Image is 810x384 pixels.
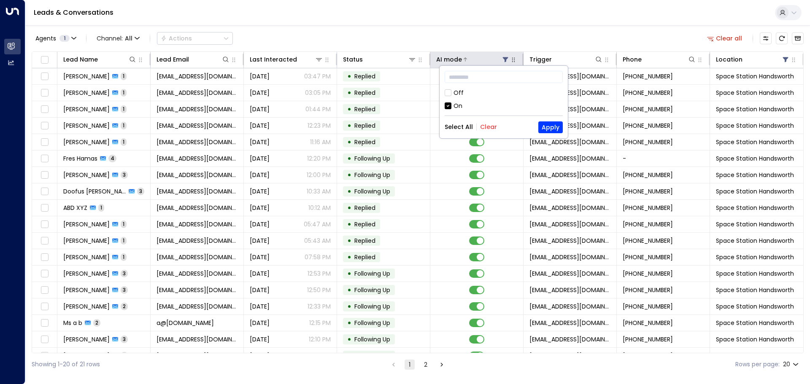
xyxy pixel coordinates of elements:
p: 07:58 PM [305,253,331,261]
button: Go to page 2 [421,360,431,370]
div: • [347,69,351,83]
div: • [347,250,351,264]
span: Toggle select row [39,351,50,361]
span: Aug 21, 2025 [250,286,270,294]
span: leads@space-station.co.uk [529,236,610,245]
span: leads@space-station.co.uk [529,121,610,130]
span: Yesterday [250,89,270,97]
div: 20 [783,358,800,371]
span: +447952448561 [623,171,673,179]
span: Toggle select row [39,236,50,246]
span: Following Up [354,154,390,163]
span: +447359167125 [623,269,673,278]
div: • [347,86,351,100]
label: Rows per page: [735,360,780,369]
a: Leads & Conversations [34,8,113,17]
span: Replied [354,236,375,245]
span: Yesterday [250,187,270,196]
span: Toggle select row [39,170,50,180]
span: kylehamps@gmail.com [157,269,238,278]
span: +447303180358 [623,220,673,228]
span: Yesterday [250,204,270,212]
span: Doofus McGee [63,187,126,196]
span: Khalid Khalid [63,335,110,344]
span: leads@space-station.co.uk [529,138,610,146]
span: +447736328267 [623,302,673,311]
p: 11:16 AM [310,138,331,146]
button: Channel:All [93,32,143,44]
span: Sohel Alam [63,138,110,146]
span: Replied [354,72,375,81]
span: Replied [354,138,375,146]
span: Jay Andrews [63,253,110,261]
div: Last Interacted [250,54,323,64]
div: • [347,151,351,166]
span: leads@space-station.co.uk [529,105,610,113]
span: 2 [121,352,128,359]
span: leads@space-station.co.uk [529,187,610,196]
span: Fres Hamas [63,154,97,163]
span: Replied [354,121,375,130]
div: AI mode [436,54,510,64]
div: Button group with a nested menu [157,32,233,45]
span: Toggle select row [39,88,50,98]
span: All [125,35,132,42]
span: Space Station Handsworth [716,72,794,81]
span: 1 [121,73,127,80]
span: Following Up [354,335,390,344]
span: Toggle select row [39,269,50,279]
div: Off [445,89,563,97]
div: Lead Email [157,54,189,64]
button: Clear all [704,32,746,44]
span: Toggle select row [39,71,50,82]
span: Aug 21, 2025 [250,319,270,327]
span: 1 [121,237,127,244]
span: 1 [121,105,127,113]
span: 1 [98,204,104,211]
span: Space Station Handsworth [716,253,794,261]
span: +447446377493 [623,286,673,294]
span: +447840278648 [623,352,673,360]
p: 12:15 PM [309,319,331,327]
span: Aug 21, 2025 [250,253,270,261]
span: woolleymarcia61@gmail.com [157,286,238,294]
span: +4479505500450 [623,253,673,261]
p: 10:33 AM [307,187,331,196]
div: Location [716,54,742,64]
span: Yesterday [250,171,270,179]
span: Space Station Handsworth [716,187,794,196]
button: Customize [760,32,772,44]
p: 01:44 PM [305,105,331,113]
span: Replied [354,89,375,97]
div: • [347,349,351,363]
span: jadenew24@outlook.com [157,105,238,113]
span: Caroleparslow31@hotmail.com [157,89,238,97]
span: Toggle select row [39,153,50,164]
span: Sohel Alam [63,121,110,130]
span: hewufinys@gmail.com [157,236,238,245]
span: Yesterday [250,220,270,228]
div: • [347,102,351,116]
button: Actions [157,32,233,45]
span: leads@space-station.co.uk [529,352,610,360]
span: 3 [121,286,128,293]
div: AI mode [436,54,462,64]
span: Space Station Handsworth [716,89,794,97]
span: Yesterday [250,138,270,146]
div: • [347,201,351,215]
span: Toggle select row [39,137,50,148]
button: Agents1 [32,32,79,44]
span: 3 [121,336,128,343]
span: ABD XYZ [63,204,87,212]
span: +447526953263 [623,121,673,130]
span: Carole Parslow [63,72,110,81]
div: Lead Email [157,54,230,64]
span: Replied [354,253,375,261]
p: 12:33 PM [308,302,331,311]
span: Space Station Handsworth [716,335,794,344]
span: Space Station Handsworth [716,154,794,163]
span: 2 [121,303,128,310]
div: Status [343,54,416,64]
span: Brianna Jones [63,171,110,179]
span: Following Up [354,187,390,196]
